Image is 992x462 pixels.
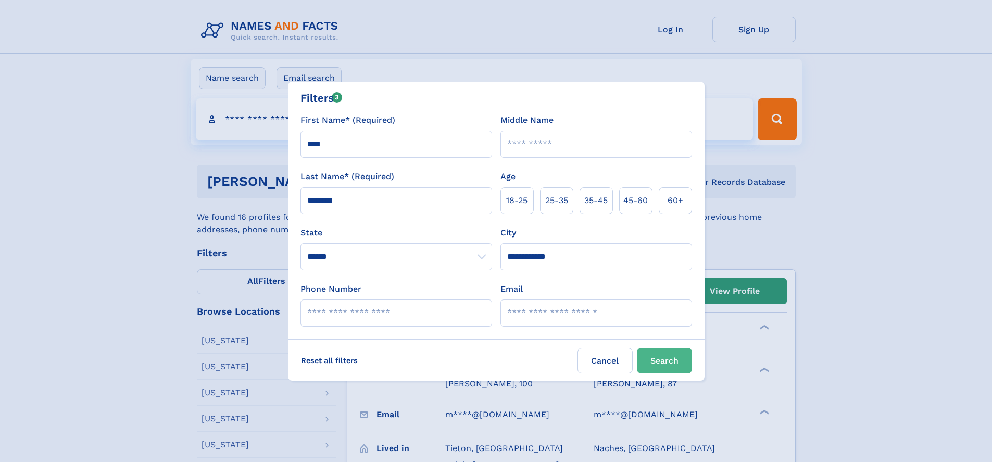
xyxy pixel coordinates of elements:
label: Age [500,170,516,183]
label: Middle Name [500,114,554,127]
label: Cancel [577,348,633,373]
button: Search [637,348,692,373]
label: First Name* (Required) [300,114,395,127]
span: 18‑25 [506,194,528,207]
label: Last Name* (Required) [300,170,394,183]
span: 45‑60 [623,194,648,207]
span: 25‑35 [545,194,568,207]
label: State [300,227,492,239]
label: Reset all filters [294,348,365,373]
label: Email [500,283,523,295]
label: City [500,227,516,239]
span: 35‑45 [584,194,608,207]
label: Phone Number [300,283,361,295]
span: 60+ [668,194,683,207]
div: Filters [300,90,343,106]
